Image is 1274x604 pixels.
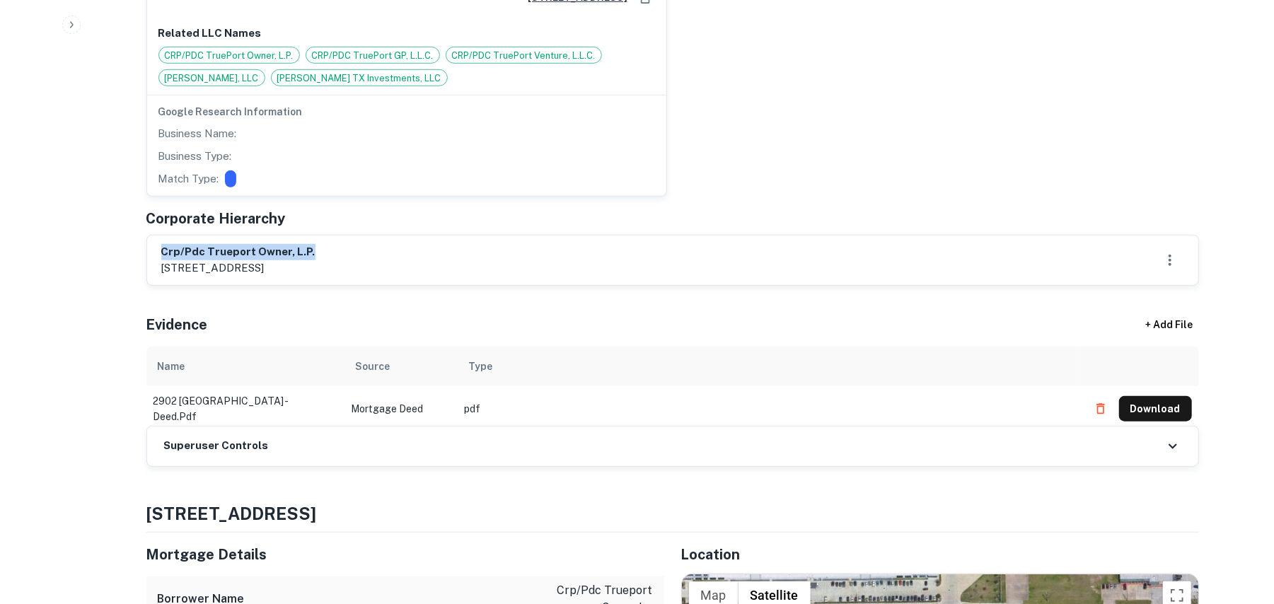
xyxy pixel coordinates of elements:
h6: Superuser Controls [164,438,269,454]
button: Delete file [1088,397,1113,420]
span: [PERSON_NAME] TX Investments, LLC [272,71,447,86]
p: Related LLC Names [158,25,655,42]
h5: Location [681,544,1199,565]
h5: Corporate Hierarchy [146,208,286,229]
th: Type [458,347,1081,386]
iframe: Chat Widget [1203,491,1274,559]
h6: crp/pdc trueport owner, l.p. [161,244,315,260]
th: Name [146,347,344,386]
th: Source [344,347,458,386]
td: 2902 [GEOGRAPHIC_DATA] - deed.pdf [146,386,344,431]
span: CRP/PDC TruePort GP, L.L.C. [306,49,439,63]
p: Business Name: [158,125,237,142]
p: Match Type: [158,170,219,187]
div: Name [158,358,185,375]
h6: Google Research Information [158,104,655,120]
div: scrollable content [146,347,1199,426]
div: + Add File [1120,313,1219,338]
button: Download [1119,396,1192,422]
h5: Evidence [146,314,208,335]
p: [STREET_ADDRESS] [161,260,315,277]
div: Source [356,358,390,375]
span: CRP/PDC TruePort Venture, L.L.C. [446,49,601,63]
td: Mortgage Deed [344,386,458,431]
h4: [STREET_ADDRESS] [146,501,1199,526]
td: pdf [458,386,1081,431]
span: [PERSON_NAME], LLC [159,71,265,86]
h5: Mortgage Details [146,544,664,565]
p: Business Type: [158,148,232,165]
div: Type [469,358,493,375]
span: CRP/PDC TruePort Owner, L.P. [159,49,299,63]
